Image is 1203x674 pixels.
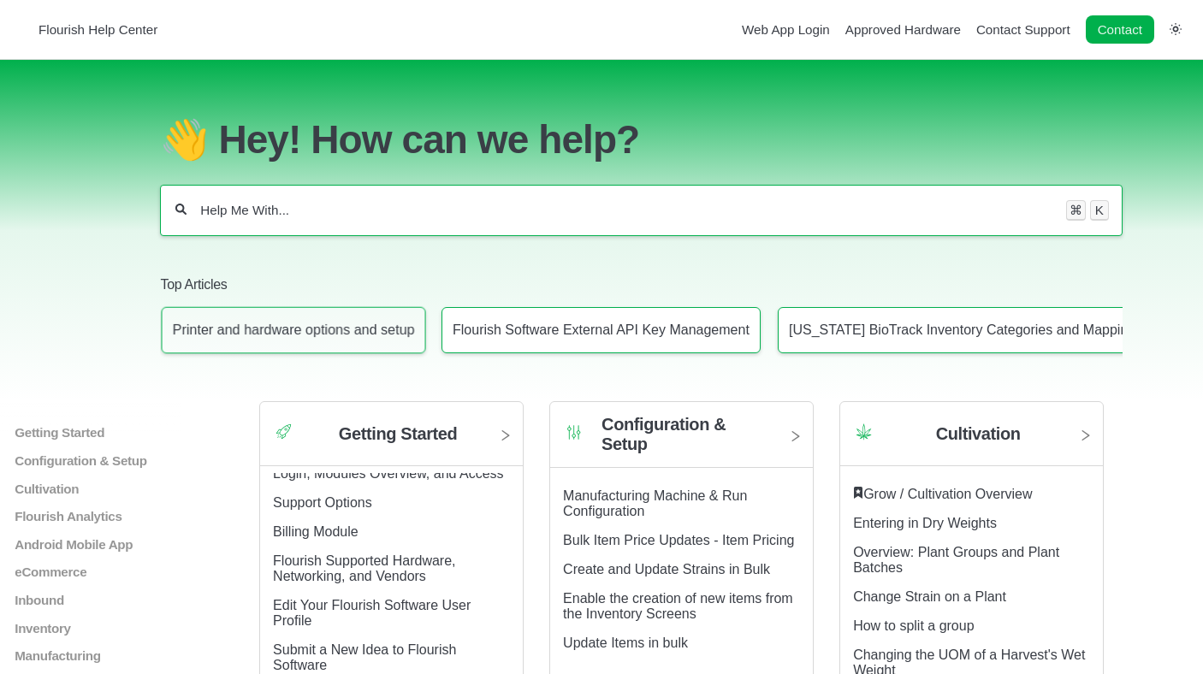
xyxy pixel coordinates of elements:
[13,481,204,495] a: Cultivation
[1090,200,1109,221] kbd: K
[13,537,204,552] a: Android Mobile App
[853,421,874,442] img: Category icon
[163,307,424,353] a: Article: Printer and hardware options and setup
[39,22,157,37] span: Flourish Help Center
[563,422,584,443] img: Category icon
[260,415,523,466] a: Category icon Getting Started
[13,509,204,523] a: Flourish Analytics
[160,275,1123,294] h2: Top Articles
[853,618,974,633] a: How to split a group article
[840,415,1103,466] a: Category icon Cultivation
[1082,18,1159,42] li: Contact desktop
[13,425,204,440] a: Getting Started
[273,466,503,481] a: Login, Modules Overview, and Access article
[853,516,997,530] a: Entering in Dry Weights article
[976,22,1070,37] a: Contact Support navigation item
[853,589,1006,604] a: Change Strain on a Plant article
[853,545,1059,575] a: Overview: Plant Groups and Plant Batches article
[1170,21,1182,36] a: Switch dark mode setting
[853,487,1090,502] div: ​
[1086,15,1154,44] a: Contact
[845,22,961,37] a: Approved Hardware navigation item
[21,18,157,41] a: Flourish Help Center
[273,495,372,510] a: Support Options article
[863,487,1032,501] a: Grow / Cultivation Overview article
[13,620,204,635] a: Inventory
[936,424,1021,444] h2: Cultivation
[339,424,457,444] h2: Getting Started
[563,533,794,547] a: Bulk Item Price Updates - Item Pricing article
[273,642,456,672] a: Submit a New Idea to Flourish Software article
[1066,200,1108,221] div: Keyboard shortcut for search
[563,562,770,576] a: Create and Update Strains in Bulk article
[13,453,204,468] a: Configuration & Setup
[273,553,455,583] a: Flourish Supported Hardware, Networking, and Vendors article
[160,250,1123,368] section: Top Articles
[273,421,294,442] img: Category icon
[173,322,415,338] p: Printer and hardware options and setup
[21,18,30,41] img: Flourish Help Center Logo
[273,598,471,628] a: Edit Your Flourish Software User Profile article
[601,415,774,454] h2: Configuration & Setup
[13,565,204,579] a: eCommerce
[563,636,688,650] a: Update Items in bulk article
[441,307,761,353] a: Article: Flourish Software External API Key Management
[453,322,750,338] p: Flourish Software External API Key Management
[853,487,863,499] svg: Featured
[550,415,813,468] a: Category icon Configuration & Setup
[13,648,204,663] a: Manufacturing
[199,202,1054,219] input: Help Me With...
[778,307,1147,353] a: Article: New York BioTrack Inventory Categories and Mapping
[13,593,204,607] a: Inbound
[563,591,793,621] a: Enable the creation of new items from the Inventory Screens article
[563,488,747,518] a: Manufacturing Machine & Run Configuration article
[1066,200,1086,221] kbd: ⌘
[789,322,1135,338] p: [US_STATE] BioTrack Inventory Categories and Mapping
[273,524,359,539] a: Billing Module article
[160,116,1123,163] h1: 👋 Hey! How can we help?
[742,22,830,37] a: Web App Login navigation item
